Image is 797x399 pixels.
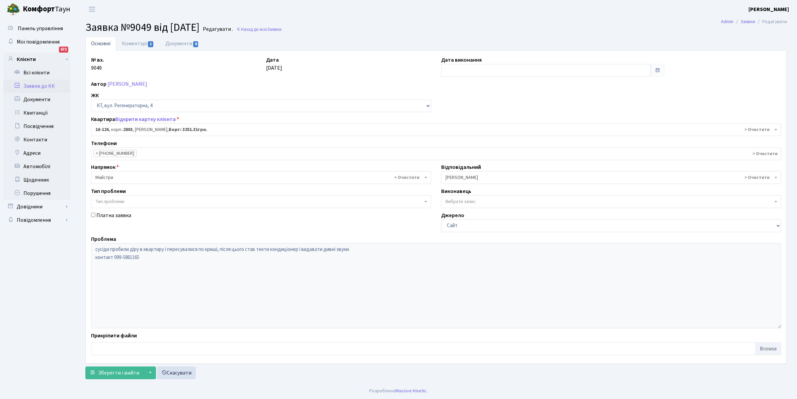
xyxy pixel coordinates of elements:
b: 2803 [123,126,133,133]
a: Мої повідомлення672 [3,35,70,49]
label: Дата виконання [441,56,482,64]
span: Видалити всі елементи [752,150,778,157]
span: Мірошниченко О.М. [446,174,773,181]
textarea: сусіди пробили діру в квартиру і пересувалися по криші, після цього став текти кондиціонер і вида... [91,243,781,328]
button: Зберегти і вийти [85,367,144,379]
label: Платна заявка [96,211,131,219]
label: Телефони [91,139,117,147]
a: Посвідчення [3,120,70,133]
label: Тип проблеми [91,187,126,195]
span: Вибрати запис [446,198,476,205]
span: Видалити всі елементи [744,174,770,181]
a: Документи [3,93,70,106]
span: Заявки [267,26,282,32]
div: [DATE] [261,56,436,77]
button: Переключити навігацію [84,4,100,15]
b: Комфорт [23,4,55,14]
a: Скасувати [157,367,196,379]
span: Майстри [95,174,423,181]
small: Редагувати . [202,26,233,32]
a: Документи [160,37,205,51]
b: [PERSON_NAME] [748,6,789,13]
span: <b>16-126</b>, корп.: <b>2803</b>, Середа Надія Іванівна, <b>Борг: 3251.31грн.</b> [95,126,773,133]
label: Прикріпити файли [91,332,137,340]
a: Заявки до КК [3,79,70,93]
a: Квитанції [3,106,70,120]
span: Заявка №9049 від [DATE] [85,20,200,35]
span: Зберегти і вийти [98,369,139,377]
label: Напрямок [91,163,119,171]
a: Автомобілі [3,160,70,173]
a: Клієнти [3,53,70,66]
label: Дата [266,56,279,64]
a: Admin [721,18,733,25]
div: Розроблено . [370,387,428,395]
img: logo.png [7,3,20,16]
a: Панель управління [3,22,70,35]
a: Назад до всіхЗаявки [236,26,282,32]
li: (067) 208-76-20 [93,150,137,157]
span: Видалити всі елементи [394,174,419,181]
span: 0 [193,41,198,47]
span: Тип проблеми [95,198,124,205]
div: 9049 [86,56,261,77]
span: <b>16-126</b>, корп.: <b>2803</b>, Середа Надія Іванівна, <b>Борг: 3251.31грн.</b> [91,123,781,136]
label: Автор [91,80,106,88]
a: Відкрити картку клієнта [115,116,176,123]
a: Повідомлення [3,213,70,227]
b: 16-126 [95,126,109,133]
span: Видалити всі елементи [744,126,770,133]
label: ЖК [91,91,99,99]
label: Проблема [91,235,116,243]
a: [PERSON_NAME] [748,5,789,13]
b: Борг: 3251.31грн. [169,126,207,133]
label: Виконавець [441,187,471,195]
span: Мої повідомлення [17,38,60,46]
span: 1 [148,41,153,47]
span: Мірошниченко О.М. [441,171,781,184]
li: Редагувати [755,18,787,25]
nav: breadcrumb [711,15,797,29]
a: Коментарі [116,37,160,51]
label: Відповідальний [441,163,481,171]
a: Довідники [3,200,70,213]
span: Майстри [91,171,431,184]
label: Квартира [91,115,179,123]
label: № вх. [91,56,104,64]
span: × [96,150,98,157]
a: Основні [85,37,116,51]
a: Заявки [740,18,755,25]
a: Щоденник [3,173,70,187]
label: Джерело [441,211,464,219]
a: [PERSON_NAME] [107,80,147,88]
span: Таун [23,4,70,15]
div: 672 [59,47,68,53]
a: Massive Kinetic [396,387,427,394]
span: Панель управління [18,25,63,32]
a: Всі клієнти [3,66,70,79]
a: Порушення [3,187,70,200]
a: Адреси [3,146,70,160]
a: Контакти [3,133,70,146]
